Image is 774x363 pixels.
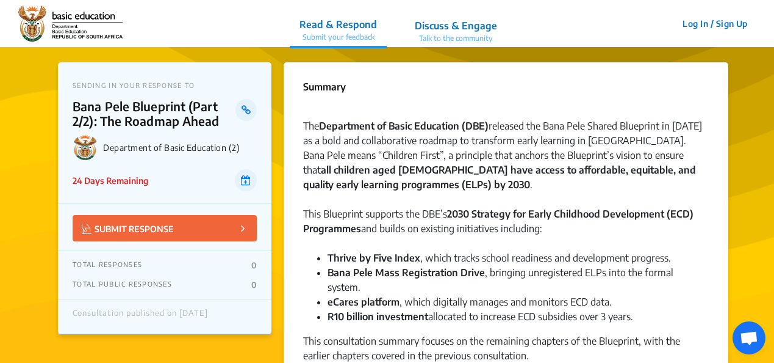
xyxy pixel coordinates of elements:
li: , which tracks school readiness and development progress. [328,251,709,265]
strong: Bana Pele Mass Registration Drive [328,266,485,279]
li: , which digitally manages and monitors ECD data. [328,295,709,309]
img: Vector.jpg [82,224,91,234]
div: The released the Bana Pele Shared Blueprint in [DATE] as a bold and collaborative roadmap to tran... [303,119,709,207]
div: Consultation published on [DATE] [73,309,208,324]
p: Bana Pele Blueprint (Part 2/2): The Roadmap Ahead [73,99,235,128]
p: 0 [251,280,257,290]
li: allocated to increase ECD subsidies over 3 years. [328,309,709,324]
p: TOTAL PUBLIC RESPONSES [73,280,172,290]
img: 2wffpoq67yek4o5dgscb6nza9j7d [18,5,123,42]
p: TOTAL RESPONSES [73,260,142,270]
strong: investment [376,310,428,323]
p: SUBMIT RESPONSE [82,221,174,235]
img: Department of Basic Education (2) logo [73,134,98,160]
button: SUBMIT RESPONSE [73,215,257,241]
p: Read & Respond [299,17,377,32]
strong: all children aged [DEMOGRAPHIC_DATA] have access to affordable, equitable, and quality early lear... [303,164,696,191]
div: Open chat [733,321,765,354]
div: This Blueprint supports the DBE’s and builds on existing initiatives including: [303,207,709,251]
p: Discuss & Engage [415,18,497,33]
strong: eCares platform [328,296,400,308]
strong: 2030 Strategy for Early Childhood Development (ECD) Programmes [303,208,693,235]
p: Summary [303,79,346,94]
p: Department of Basic Education (2) [103,142,257,153]
p: 24 Days Remaining [73,174,148,187]
strong: Thrive by Five Index [328,252,420,264]
li: , bringing unregistered ELPs into the formal system. [328,265,709,295]
p: 0 [251,260,257,270]
strong: Department of Basic Education (DBE) [319,120,489,132]
button: Log In / Sign Up [675,14,756,33]
p: SENDING IN YOUR RESPONSE TO [73,81,257,89]
p: Submit your feedback [299,32,377,43]
p: Talk to the community [415,33,497,44]
strong: R10 billion [328,310,374,323]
